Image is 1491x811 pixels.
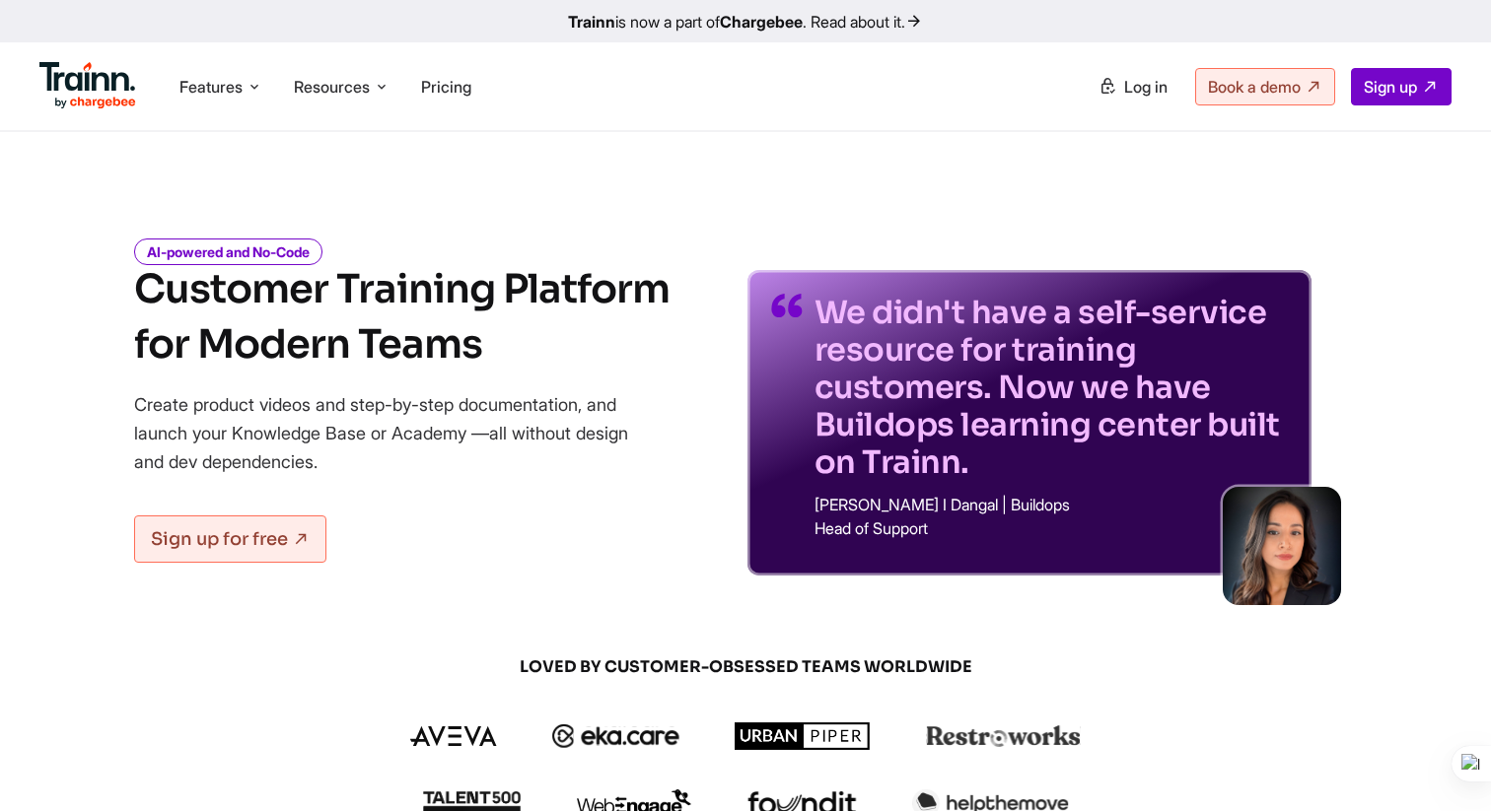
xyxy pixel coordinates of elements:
[552,724,680,748] img: ekacare logo
[134,390,657,476] p: Create product videos and step-by-step documentation, and launch your Knowledge Base or Academy —...
[39,62,136,109] img: Trainn Logo
[1208,77,1301,97] span: Book a demo
[735,722,871,750] img: urbanpiper logo
[134,238,322,265] i: AI-powered and No-Code
[1124,77,1168,97] span: Log in
[1195,68,1335,105] a: Book a demo
[134,262,670,372] h1: Customer Training Platform for Modern Teams
[1087,69,1179,104] a: Log in
[771,294,803,317] img: quotes-purple.41a7099.svg
[1364,77,1417,97] span: Sign up
[1223,487,1341,605] img: sabina-buildops.d2e8138.png
[134,515,326,563] a: Sign up for free
[294,76,370,98] span: Resources
[568,12,615,32] b: Trainn
[815,497,1288,512] p: [PERSON_NAME] I Dangal | Buildops
[815,294,1288,481] p: We didn't have a self-service resource for training customers. Now we have Buildops learning cent...
[410,726,497,746] img: aveva logo
[926,725,1081,747] img: restroworks logo
[1351,68,1452,105] a: Sign up
[720,12,803,32] b: Chargebee
[179,76,243,98] span: Features
[815,520,1288,536] p: Head of Support
[421,77,471,97] a: Pricing
[272,656,1219,678] span: LOVED BY CUSTOMER-OBSESSED TEAMS WORLDWIDE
